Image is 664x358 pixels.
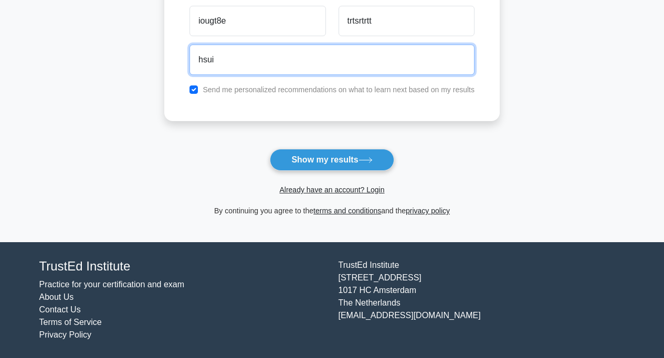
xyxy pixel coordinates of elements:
a: Terms of Service [39,318,102,327]
label: Send me personalized recommendations on what to learn next based on my results [203,85,475,94]
a: Privacy Policy [39,330,92,339]
div: TrustEd Institute [STREET_ADDRESS] 1017 HC Amsterdam The Netherlands [EMAIL_ADDRESS][DOMAIN_NAME] [332,259,631,341]
input: Email [189,45,475,75]
button: Show my results [270,149,394,171]
h4: TrustEd Institute [39,259,326,274]
a: Contact Us [39,305,81,314]
a: terms and conditions [313,207,381,215]
a: About Us [39,292,74,301]
a: Already have an account? Login [279,186,384,194]
a: privacy policy [406,207,450,215]
div: By continuing you agree to the and the [158,204,506,217]
input: Last name [339,6,475,36]
a: Practice for your certification and exam [39,280,185,289]
input: First name [189,6,325,36]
